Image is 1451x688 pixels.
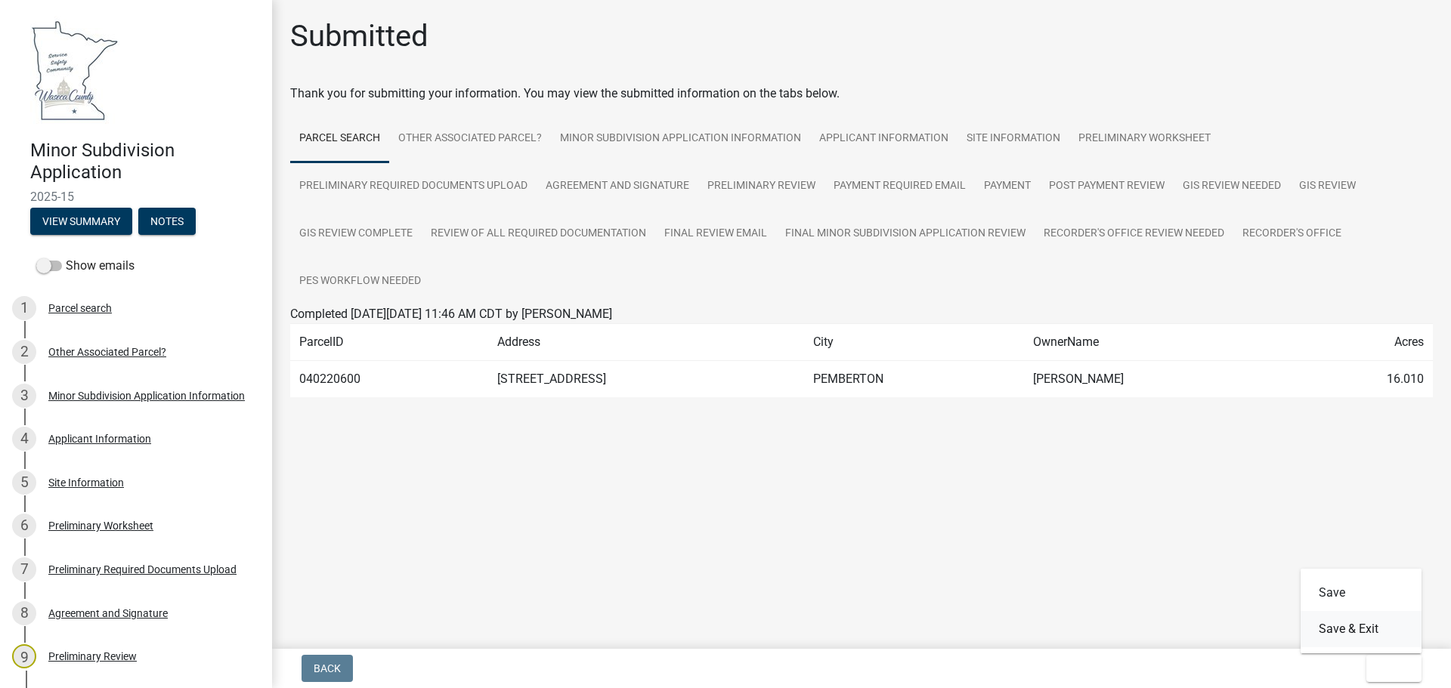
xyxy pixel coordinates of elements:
td: Address [488,324,804,361]
wm-modal-confirm: Notes [138,216,196,228]
img: Waseca County, Minnesota [30,16,119,124]
div: Parcel search [48,303,112,313]
a: Review of all Required Documentation [422,210,655,258]
td: PEMBERTON [804,361,1024,398]
h1: Submitted [290,18,428,54]
a: GIS Review Complete [290,210,422,258]
button: Back [302,655,353,682]
div: 3 [12,384,36,408]
td: 16.010 [1295,361,1433,398]
div: 1 [12,296,36,320]
button: Save [1301,575,1422,611]
button: Notes [138,208,196,235]
div: 7 [12,557,36,582]
td: 040220600 [290,361,488,398]
a: Final Review Email [655,210,776,258]
div: 4 [12,427,36,451]
span: Completed [DATE][DATE] 11:46 AM CDT by [PERSON_NAME] [290,307,612,321]
div: Site Information [48,477,124,488]
a: Recorder's Office Review Needed [1035,210,1233,258]
label: Show emails [36,257,135,275]
div: Thank you for submitting your information. You may view the submitted information on the tabs below. [290,85,1433,103]
a: Preliminary Review [698,162,825,211]
td: [PERSON_NAME] [1024,361,1295,398]
div: Other Associated Parcel? [48,347,166,357]
button: Exit [1366,655,1422,682]
div: Agreement and Signature [48,608,168,619]
a: Parcel search [290,115,389,163]
a: GIS Review Needed [1174,162,1290,211]
span: Exit [1378,662,1400,674]
a: Recorder's Office [1233,210,1350,258]
div: Applicant Information [48,433,151,444]
h4: Minor Subdivision Application [30,140,260,184]
span: Back [314,662,341,674]
td: Acres [1295,324,1433,361]
div: 8 [12,601,36,625]
div: Preliminary Worksheet [48,520,153,531]
span: 2025-15 [30,190,242,204]
a: Preliminary Worksheet [1069,115,1220,163]
a: Agreement and Signature [537,162,698,211]
div: 6 [12,514,36,538]
div: Minor Subdivision Application Information [48,390,245,401]
button: View Summary [30,208,132,235]
div: 5 [12,470,36,495]
wm-modal-confirm: Summary [30,216,132,228]
a: PES Workflow needed [290,258,430,306]
a: Minor Subdivision Application Information [551,115,810,163]
a: Applicant Information [810,115,958,163]
td: [STREET_ADDRESS] [488,361,804,398]
div: Exit [1301,569,1422,653]
div: Preliminary Required Documents Upload [48,564,237,575]
a: Payment Required Email [825,162,975,211]
a: Post Payment Review [1040,162,1174,211]
a: GIS Review [1290,162,1365,211]
a: Preliminary Required Documents Upload [290,162,537,211]
a: Payment [975,162,1040,211]
button: Save & Exit [1301,611,1422,647]
a: Site Information [958,115,1069,163]
td: OwnerName [1024,324,1295,361]
td: ParcelID [290,324,488,361]
div: Preliminary Review [48,651,137,662]
a: Other Associated Parcel? [389,115,551,163]
div: 2 [12,340,36,364]
div: 9 [12,644,36,668]
a: Final Minor Subdivision Application Review [776,210,1035,258]
td: City [804,324,1024,361]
